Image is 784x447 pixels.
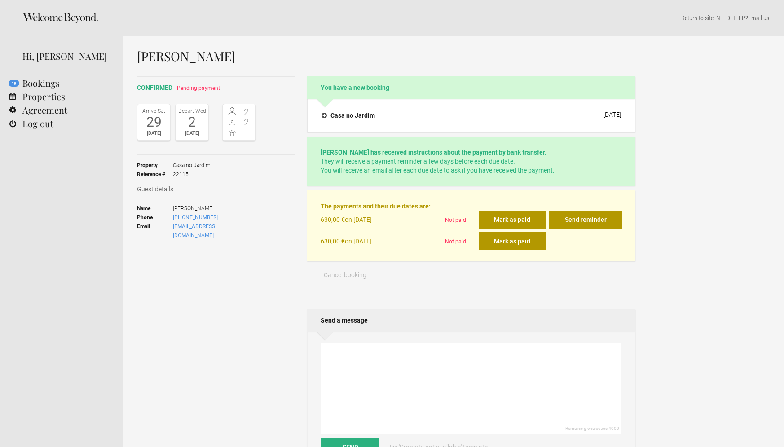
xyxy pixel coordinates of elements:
button: Send reminder [549,211,622,229]
strong: [PERSON_NAME] has received instructions about the payment by bank transfer. [321,149,546,156]
strong: Email [137,222,173,240]
a: [PHONE_NUMBER] [173,214,218,221]
div: [DATE] [603,111,621,118]
p: They will receive a payment reminder a few days before each due date. You will receive an email a... [321,148,622,175]
div: Hi, [PERSON_NAME] [22,49,110,63]
span: Pending payment [177,85,220,91]
h4: Casa no Jardim [322,111,375,120]
strong: The payments and their due dates are: [321,203,431,210]
div: Depart Wed [178,106,206,115]
h2: You have a new booking [307,76,635,99]
button: Casa no Jardim [DATE] [314,106,628,125]
a: [EMAIL_ADDRESS][DOMAIN_NAME] [173,223,216,239]
span: [PERSON_NAME] [173,204,256,213]
strong: Reference # [137,170,173,179]
flynt-currency: 630,00 € [321,238,345,245]
div: Not paid [441,211,479,232]
div: [DATE] [178,129,206,138]
div: 2 [178,115,206,129]
div: [DATE] [140,129,168,138]
button: Cancel booking [307,266,383,284]
span: 2 [239,107,254,116]
a: Email us [748,14,769,22]
div: on [DATE] [321,211,441,232]
strong: Name [137,204,173,213]
flynt-currency: 630,00 € [321,216,345,223]
p: | NEED HELP? . [137,13,771,22]
strong: Property [137,161,173,170]
div: Not paid [441,232,479,250]
h3: Guest details [137,185,295,194]
strong: Phone [137,213,173,222]
div: on [DATE] [321,232,441,250]
span: 2 [239,118,254,127]
span: - [239,128,254,137]
span: 22115 [173,170,211,179]
button: Mark as paid [479,211,546,229]
button: Mark as paid [479,232,546,250]
h2: Send a message [307,309,635,332]
flynt-notification-badge: 19 [9,80,19,87]
span: Casa no Jardim [173,161,211,170]
span: Cancel booking [324,271,366,279]
h1: [PERSON_NAME] [137,49,635,63]
div: Arrive Sat [140,106,168,115]
a: Return to site [681,14,714,22]
h2: confirmed [137,83,295,93]
div: 29 [140,115,168,129]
